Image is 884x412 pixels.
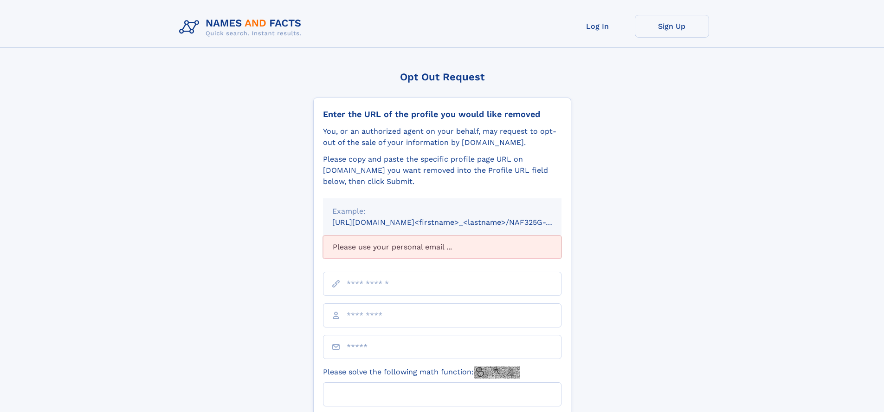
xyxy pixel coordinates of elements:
small: [URL][DOMAIN_NAME]<firstname>_<lastname>/NAF325G-xxxxxxxx [332,218,579,227]
div: Example: [332,206,552,217]
div: Opt Out Request [313,71,571,83]
label: Please solve the following math function: [323,366,520,379]
div: Please copy and paste the specific profile page URL on [DOMAIN_NAME] you want removed into the Pr... [323,154,561,187]
a: Sign Up [635,15,709,38]
div: You, or an authorized agent on your behalf, may request to opt-out of the sale of your informatio... [323,126,561,148]
img: Logo Names and Facts [175,15,309,40]
a: Log In [561,15,635,38]
div: Please use your personal email ... [323,235,561,259]
div: Enter the URL of the profile you would like removed [323,109,561,119]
